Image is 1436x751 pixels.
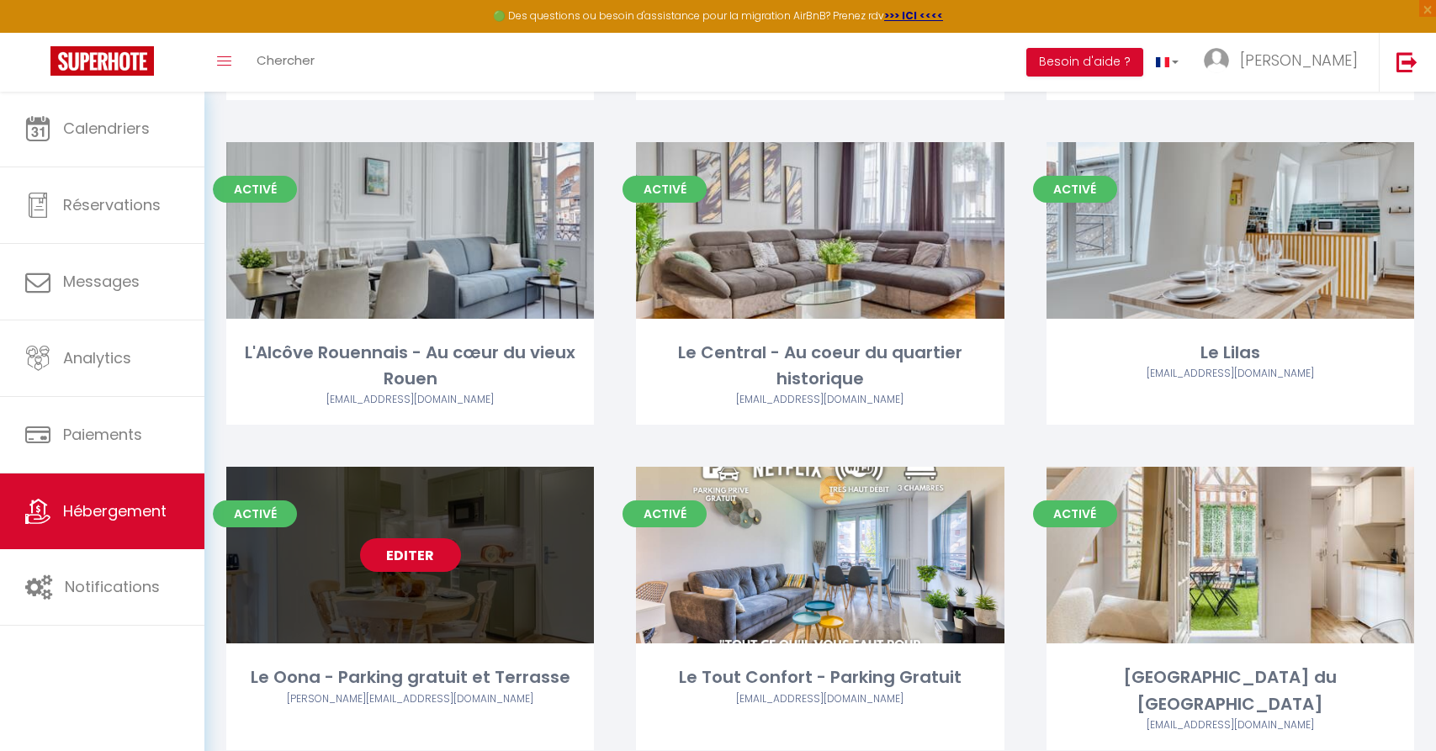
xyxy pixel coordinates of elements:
div: Airbnb [226,392,594,408]
span: Messages [63,271,140,292]
span: Activé [1033,500,1117,527]
span: Chercher [257,51,315,69]
img: ... [1204,48,1229,73]
span: Activé [623,500,707,527]
span: Réservations [63,194,161,215]
div: Airbnb [1047,366,1414,382]
img: logout [1396,51,1417,72]
span: [PERSON_NAME] [1240,50,1358,71]
span: Activé [213,500,297,527]
div: Airbnb [636,392,1004,408]
div: Le Tout Confort - Parking Gratuit [636,664,1004,690]
button: Besoin d'aide ? [1026,48,1143,77]
div: Le Central - Au coeur du quartier historique [636,340,1004,393]
div: [GEOGRAPHIC_DATA] du [GEOGRAPHIC_DATA] [1047,664,1414,717]
div: Airbnb [226,691,594,707]
a: Chercher [244,33,327,92]
span: Activé [623,176,707,203]
div: Airbnb [1047,717,1414,733]
a: Editer [360,538,461,572]
div: Le Oona - Parking gratuit et Terrasse [226,664,594,690]
span: Analytics [63,347,131,368]
span: Hébergement [63,500,167,521]
span: Notifications [65,576,160,597]
span: Activé [1033,176,1117,203]
img: Super Booking [50,46,154,76]
span: Activé [213,176,297,203]
div: Airbnb [636,691,1004,707]
a: >>> ICI <<<< [884,8,943,23]
div: Le Lilas [1047,340,1414,366]
span: Paiements [63,424,142,445]
span: Calendriers [63,118,150,139]
div: L'Alcôve Rouennais - Au cœur du vieux Rouen [226,340,594,393]
a: ... [PERSON_NAME] [1191,33,1379,92]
